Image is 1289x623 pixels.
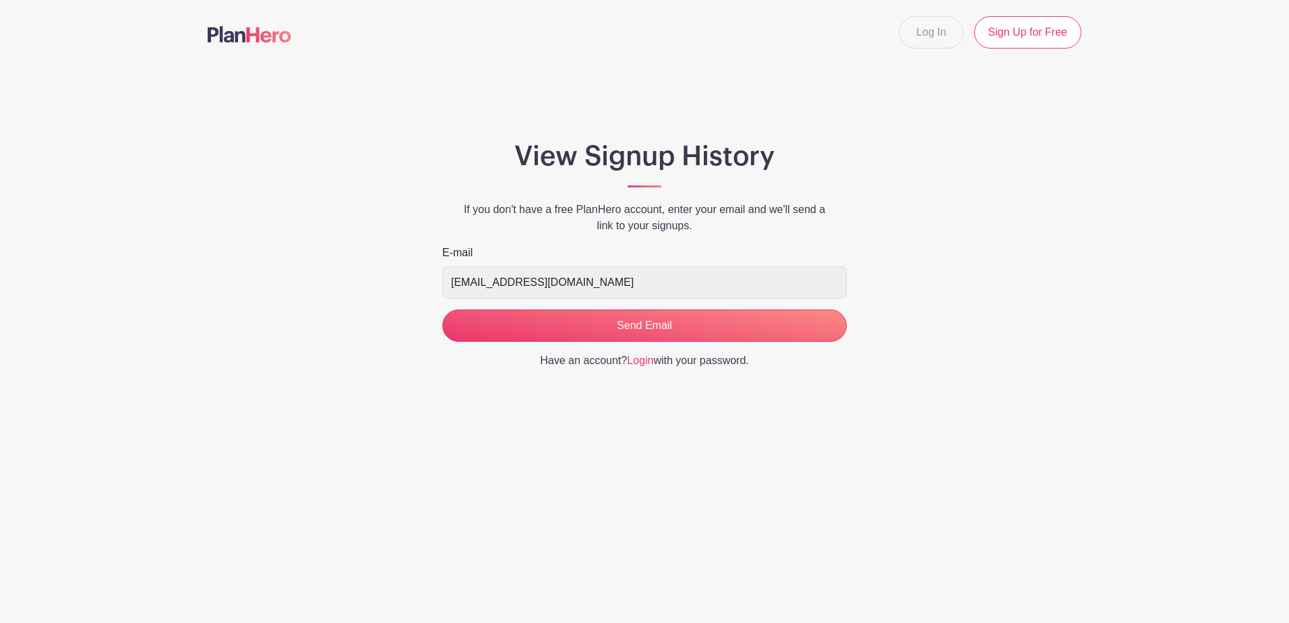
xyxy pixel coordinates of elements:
[627,355,653,366] a: Login
[899,16,963,49] a: Log In
[208,26,291,42] img: logo-507f7623f17ff9eddc593b1ce0a138ce2505c220e1c5a4e2b4648c50719b7d32.svg
[442,245,473,261] label: E-mail
[442,309,847,342] input: Send Email
[442,140,847,173] h1: View Signup History
[442,353,847,369] p: Have an account? with your password.
[442,266,847,299] input: e.g. julie@eventco.com
[974,16,1081,49] a: Sign Up for Free
[442,202,847,234] p: If you don't have a free PlanHero account, enter your email and we'll send a link to your signups.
